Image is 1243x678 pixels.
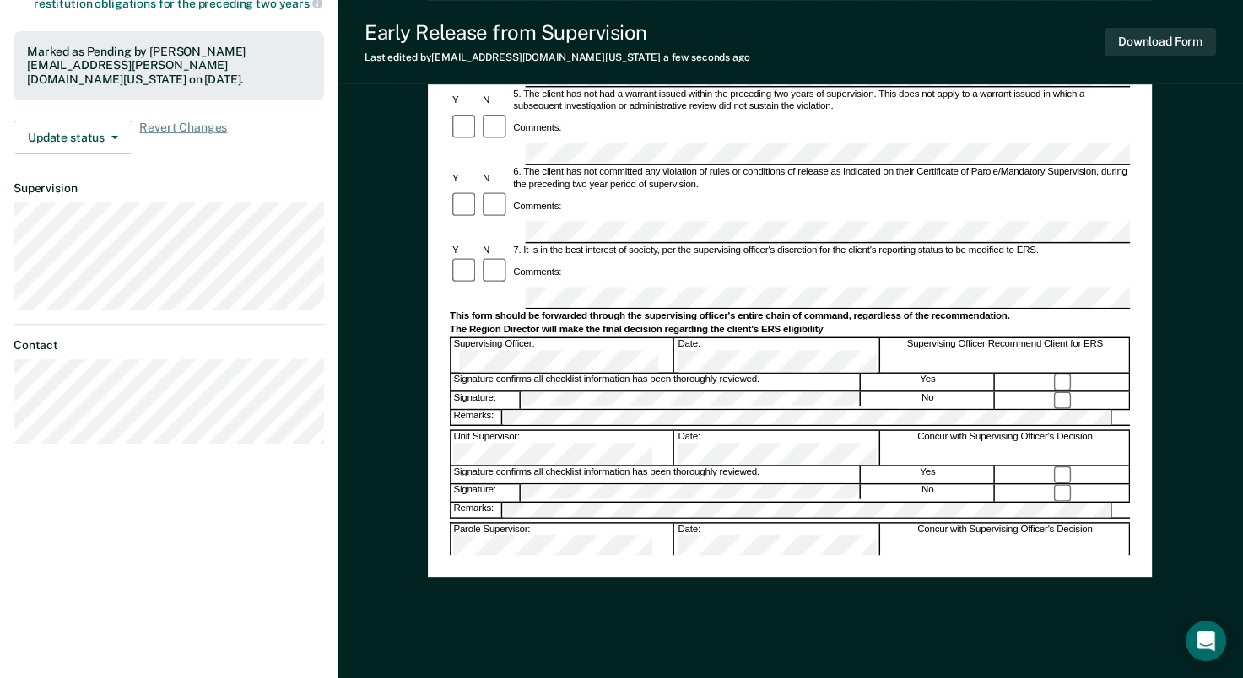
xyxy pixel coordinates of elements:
[450,95,480,107] div: Y
[676,338,880,371] div: Date:
[511,122,565,134] div: Comments:
[365,20,750,45] div: Early Release from Supervision
[511,167,1131,191] div: 6. The client has not committed any violation of rules or conditions of release as indicated on t...
[676,431,880,464] div: Date:
[862,392,995,410] div: No
[450,310,1130,322] div: This form should be forwarded through the supervising officer's entire chain of command, regardle...
[451,373,861,390] div: Signature confirms all checklist information has been thoroughly reviewed.
[881,524,1130,557] div: Concur with Supervising Officer's Decision
[862,484,995,502] div: No
[14,121,132,154] button: Update status
[451,465,861,483] div: Signature confirms all checklist information has been thoroughly reviewed.
[451,338,675,371] div: Supervising Officer:
[676,524,880,557] div: Date:
[451,484,521,502] div: Signature:
[511,266,565,277] div: Comments:
[139,121,227,154] span: Revert Changes
[14,181,324,196] dt: Supervision
[1105,28,1216,56] button: Download Form
[451,524,675,557] div: Parole Supervisor:
[511,245,1131,256] div: 7. It is in the best interest of society, per the supervising officer's discretion for the client...
[881,338,1130,371] div: Supervising Officer Recommend Client for ERS
[663,51,750,63] span: a few seconds ago
[881,431,1130,464] div: Concur with Supervising Officer's Decision
[450,245,480,256] div: Y
[451,411,503,425] div: Remarks:
[480,173,511,185] div: N
[451,431,675,464] div: Unit Supervisor:
[451,503,503,518] div: Remarks:
[1186,621,1226,661] div: Open Intercom Messenger
[451,392,521,410] div: Signature:
[450,173,480,185] div: Y
[14,338,324,352] dt: Contact
[480,95,511,107] div: N
[365,51,750,63] div: Last edited by [EMAIL_ADDRESS][DOMAIN_NAME][US_STATE]
[27,45,311,87] div: Marked as Pending by [PERSON_NAME][EMAIL_ADDRESS][PERSON_NAME][DOMAIN_NAME][US_STATE] on [DATE].
[511,89,1131,113] div: 5. The client has not had a warrant issued within the preceding two years of supervision. This do...
[480,245,511,256] div: N
[862,373,995,390] div: Yes
[862,465,995,483] div: Yes
[450,324,1130,336] div: The Region Director will make the final decision regarding the client's ERS eligibility
[511,200,565,212] div: Comments:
